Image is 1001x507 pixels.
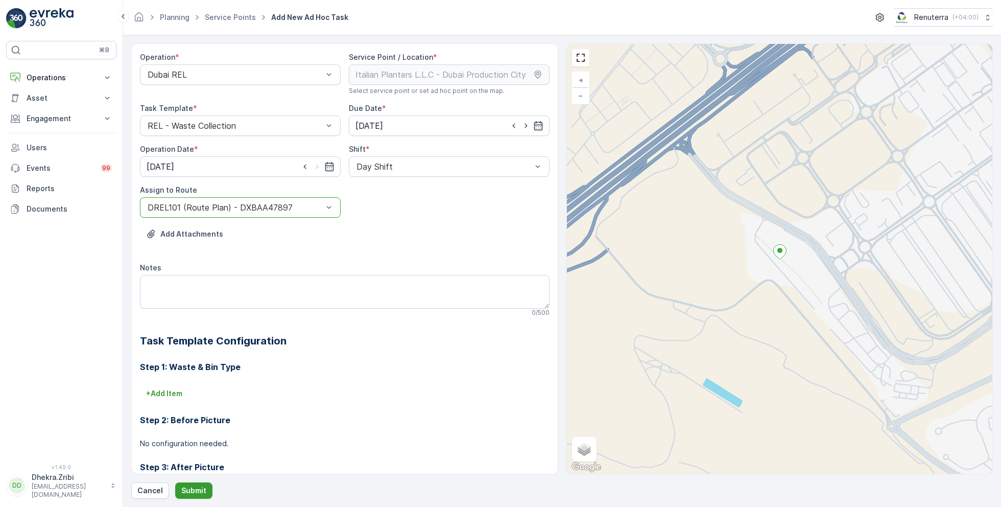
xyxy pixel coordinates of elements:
span: Select service point or set ad hoc point on the map. [349,87,505,95]
p: 0 / 500 [532,309,550,317]
span: v 1.49.0 [6,464,116,470]
img: logo [6,8,27,29]
p: Add Attachments [160,229,223,239]
button: Upload File [140,226,229,242]
button: DDDhekra.Zribi[EMAIL_ADDRESS][DOMAIN_NAME] [6,472,116,499]
button: +Add Item [140,385,188,402]
a: Service Points [205,13,256,21]
button: Operations [6,67,116,88]
h2: Task Template Configuration [140,333,550,349]
p: Submit [181,486,206,496]
label: Shift [349,145,366,153]
p: Documents [27,204,112,214]
label: Operation Date [140,145,194,153]
p: Engagement [27,113,96,124]
p: Renuterra [914,12,948,22]
p: ⌘B [99,46,109,54]
p: ( +04:00 ) [952,13,979,21]
a: Documents [6,199,116,219]
label: Task Template [140,104,193,112]
span: − [578,91,583,100]
label: Service Point / Location [349,53,433,61]
label: Notes [140,263,161,272]
a: Layers [573,438,595,460]
p: Cancel [137,486,163,496]
p: Asset [27,93,96,103]
a: Planning [160,13,189,21]
button: Asset [6,88,116,108]
a: Zoom Out [573,88,588,103]
p: Events [27,163,94,173]
span: + [579,76,583,84]
a: Users [6,137,116,158]
a: View Fullscreen [573,50,588,65]
input: dd/mm/yyyy [349,116,550,136]
a: Open this area in Google Maps (opens a new window) [569,460,603,474]
input: Italian Planters L.L.C - Dubai Production City [349,64,550,85]
input: dd/mm/yyyy [140,156,341,177]
img: Google [569,460,603,474]
h3: Step 2: Before Picture [140,414,550,426]
img: Screenshot_2024-07-26_at_13.33.01.png [894,12,910,23]
label: Due Date [349,104,382,112]
span: Add New Ad Hoc Task [269,12,350,22]
button: Cancel [131,482,169,499]
button: Engagement [6,108,116,129]
a: Events99 [6,158,116,178]
div: DD [9,477,25,494]
p: + Add Item [146,388,182,399]
img: logo_light-DOdMpM7g.png [30,8,74,29]
p: Operations [27,73,96,83]
h3: Step 3: After Picture [140,461,550,473]
button: Submit [175,482,212,499]
p: Users [27,143,112,153]
label: Operation [140,53,175,61]
p: 99 [102,164,110,172]
h3: Step 1: Waste & Bin Type [140,361,550,373]
a: Zoom In [573,73,588,88]
p: No configuration needed. [140,439,550,449]
label: Assign to Route [140,186,197,194]
a: Homepage [133,15,145,24]
p: Reports [27,183,112,194]
p: Dhekra.Zribi [32,472,105,482]
p: [EMAIL_ADDRESS][DOMAIN_NAME] [32,482,105,499]
a: Reports [6,178,116,199]
button: Renuterra(+04:00) [894,8,993,27]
